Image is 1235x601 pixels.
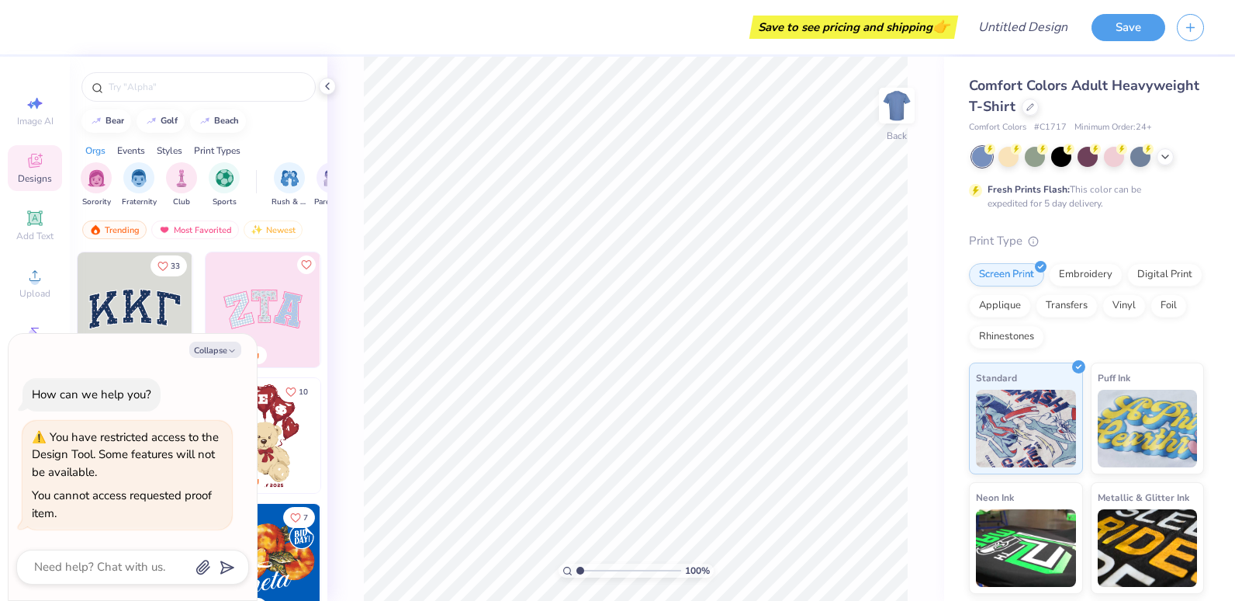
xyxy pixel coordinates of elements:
[283,507,315,528] button: Like
[278,381,315,402] button: Like
[299,388,308,396] span: 10
[171,262,180,270] span: 33
[281,169,299,187] img: Rush & Bid Image
[1049,263,1123,287] div: Embroidery
[199,116,211,126] img: trend_line.gif
[130,169,147,187] img: Fraternity Image
[122,162,157,208] button: filter button
[145,116,157,126] img: trend_line.gif
[81,162,112,208] div: filter for Sorority
[158,224,171,235] img: most_fav.gif
[881,90,912,121] img: Back
[82,221,147,239] div: Trending
[32,429,219,480] div: You have restricted access to the Design Tool. Some features will not be available.
[209,162,240,208] button: filter button
[969,294,1031,318] div: Applique
[976,370,1017,386] span: Standard
[81,162,112,208] button: filter button
[314,162,350,208] div: filter for Parent's Weekend
[137,109,185,133] button: golf
[1098,509,1198,587] img: Metallic & Glitter Ink
[314,162,350,208] button: filter button
[303,514,308,522] span: 7
[297,255,316,274] button: Like
[209,162,240,208] div: filter for Sports
[1074,121,1152,134] span: Minimum Order: 24 +
[214,116,239,125] div: beach
[1098,489,1189,505] span: Metallic & Glitter Ink
[85,144,106,158] div: Orgs
[1127,263,1202,287] div: Digital Print
[173,169,190,187] img: Club Image
[323,169,341,187] img: Parent's Weekend Image
[969,121,1026,134] span: Comfort Colors
[166,162,197,208] div: filter for Club
[122,162,157,208] div: filter for Fraternity
[272,162,307,208] div: filter for Rush & Bid
[976,390,1076,467] img: Standard
[192,252,306,367] img: edfb13fc-0e43-44eb-bea2-bf7fc0dd67f9
[166,162,197,208] button: filter button
[157,144,182,158] div: Styles
[887,129,907,143] div: Back
[194,144,240,158] div: Print Types
[32,488,212,521] div: You cannot access requested proof item.
[190,109,246,133] button: beach
[1098,370,1130,386] span: Puff Ink
[314,196,350,208] span: Parent's Weekend
[216,169,234,187] img: Sports Image
[78,252,192,367] img: 3b9aba4f-e317-4aa7-a679-c95a879539bd
[969,76,1199,116] span: Comfort Colors Adult Heavyweight T-Shirt
[89,224,102,235] img: trending.gif
[32,387,151,402] div: How can we help you?
[122,196,157,208] span: Fraternity
[753,16,954,39] div: Save to see pricing and shipping
[173,196,190,208] span: Club
[151,221,239,239] div: Most Favorited
[1150,294,1187,318] div: Foil
[969,263,1044,287] div: Screen Print
[16,230,54,242] span: Add Text
[988,182,1178,210] div: This color can be expedited for 5 day delivery.
[81,109,131,133] button: bear
[213,196,237,208] span: Sports
[88,169,106,187] img: Sorority Image
[244,221,303,239] div: Newest
[18,172,52,185] span: Designs
[685,564,710,578] span: 100 %
[206,252,320,367] img: 9980f5e8-e6a1-4b4a-8839-2b0e9349023c
[206,378,320,493] img: 587403a7-0594-4a7f-b2bd-0ca67a3ff8dd
[107,79,306,95] input: Try "Alpha"
[106,116,124,125] div: bear
[189,342,241,358] button: Collapse
[1098,390,1198,467] img: Puff Ink
[966,12,1080,43] input: Untitled Design
[976,509,1076,587] img: Neon Ink
[969,232,1204,250] div: Print Type
[272,162,307,208] button: filter button
[320,252,434,367] img: 5ee11766-d822-42f5-ad4e-763472bf8dcf
[976,489,1014,505] span: Neon Ink
[988,183,1070,196] strong: Fresh Prints Flash:
[251,224,263,235] img: Newest.gif
[1102,294,1146,318] div: Vinyl
[17,115,54,127] span: Image AI
[932,17,950,36] span: 👉
[117,144,145,158] div: Events
[161,116,178,125] div: golf
[272,196,307,208] span: Rush & Bid
[90,116,102,126] img: trend_line.gif
[82,196,111,208] span: Sorority
[1034,121,1067,134] span: # C1717
[1091,14,1165,41] button: Save
[19,287,50,300] span: Upload
[969,325,1044,349] div: Rhinestones
[320,378,434,493] img: e74243e0-e378-47aa-a400-bc6bcb25063a
[150,255,187,276] button: Like
[1036,294,1098,318] div: Transfers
